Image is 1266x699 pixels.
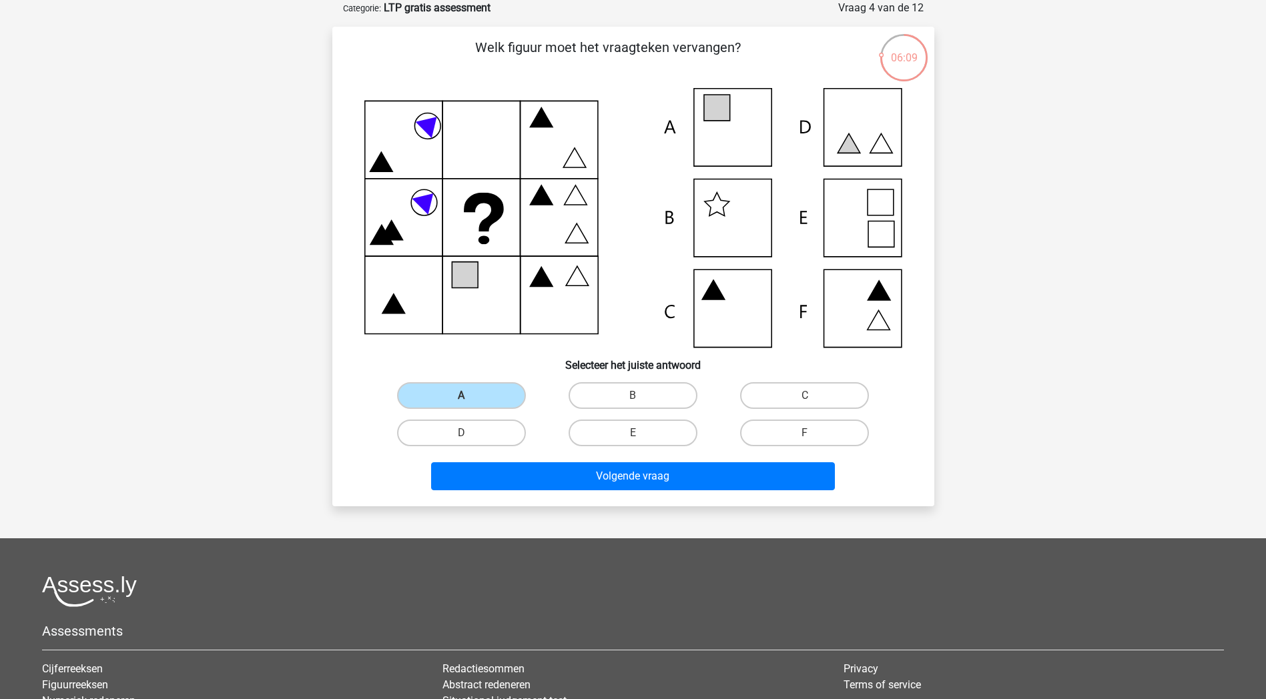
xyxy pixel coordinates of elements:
a: Abstract redeneren [442,678,531,691]
label: B [569,382,697,409]
label: A [397,382,526,409]
small: Categorie: [343,3,381,13]
a: Redactiesommen [442,662,525,675]
a: Figuurreeksen [42,678,108,691]
label: E [569,420,697,446]
p: Welk figuur moet het vraagteken vervangen? [354,37,863,77]
label: C [740,382,869,409]
label: D [397,420,526,446]
a: Privacy [844,662,878,675]
div: 06:09 [879,33,929,66]
img: Assessly logo [42,576,137,607]
h6: Selecteer het juiste antwoord [354,348,913,372]
strong: LTP gratis assessment [384,1,491,14]
a: Terms of service [844,678,921,691]
button: Volgende vraag [431,462,835,490]
h5: Assessments [42,623,1224,639]
a: Cijferreeksen [42,662,103,675]
label: F [740,420,869,446]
